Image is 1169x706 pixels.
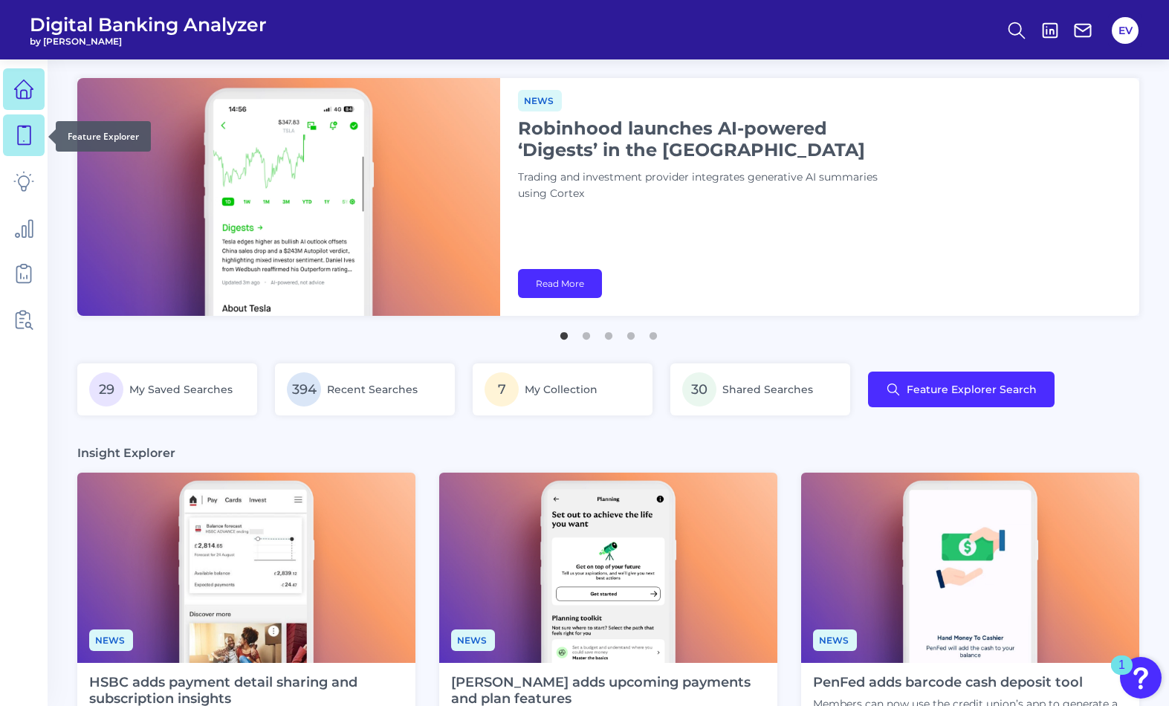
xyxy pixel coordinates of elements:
span: News [813,629,857,651]
div: Feature Explorer [56,121,151,152]
h1: Robinhood launches AI-powered ‘Digests’ in the [GEOGRAPHIC_DATA] [518,117,890,161]
span: News [518,90,562,111]
span: 394 [287,372,321,407]
button: Open Resource Center, 1 new notification [1120,657,1162,699]
button: 3 [601,325,616,340]
a: 7My Collection [473,363,652,415]
h4: PenFed adds barcode cash deposit tool [813,675,1127,691]
img: News - Phone.png [77,473,415,663]
a: 29My Saved Searches [77,363,257,415]
button: Feature Explorer Search [868,372,1055,407]
button: 2 [579,325,594,340]
span: News [451,629,495,651]
img: News - Phone (4).png [439,473,777,663]
span: 7 [485,372,519,407]
img: bannerImg [77,78,500,316]
a: News [813,632,857,647]
a: News [89,632,133,647]
p: Trading and investment provider integrates generative AI summaries using Cortex [518,169,890,202]
button: 1 [557,325,571,340]
span: Recent Searches [327,383,418,396]
span: 29 [89,372,123,407]
span: 30 [682,372,716,407]
button: 4 [624,325,638,340]
span: My Collection [525,383,598,396]
span: Shared Searches [722,383,813,396]
span: by [PERSON_NAME] [30,36,267,47]
a: 394Recent Searches [275,363,455,415]
a: 30Shared Searches [670,363,850,415]
a: News [518,93,562,107]
button: 5 [646,325,661,340]
h3: Insight Explorer [77,445,175,461]
span: News [89,629,133,651]
img: News - Phone.png [801,473,1139,663]
a: Read More [518,269,602,298]
a: News [451,632,495,647]
div: 1 [1118,665,1125,684]
button: EV [1112,17,1139,44]
span: Feature Explorer Search [907,383,1037,395]
span: My Saved Searches [129,383,233,396]
span: Digital Banking Analyzer [30,13,267,36]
